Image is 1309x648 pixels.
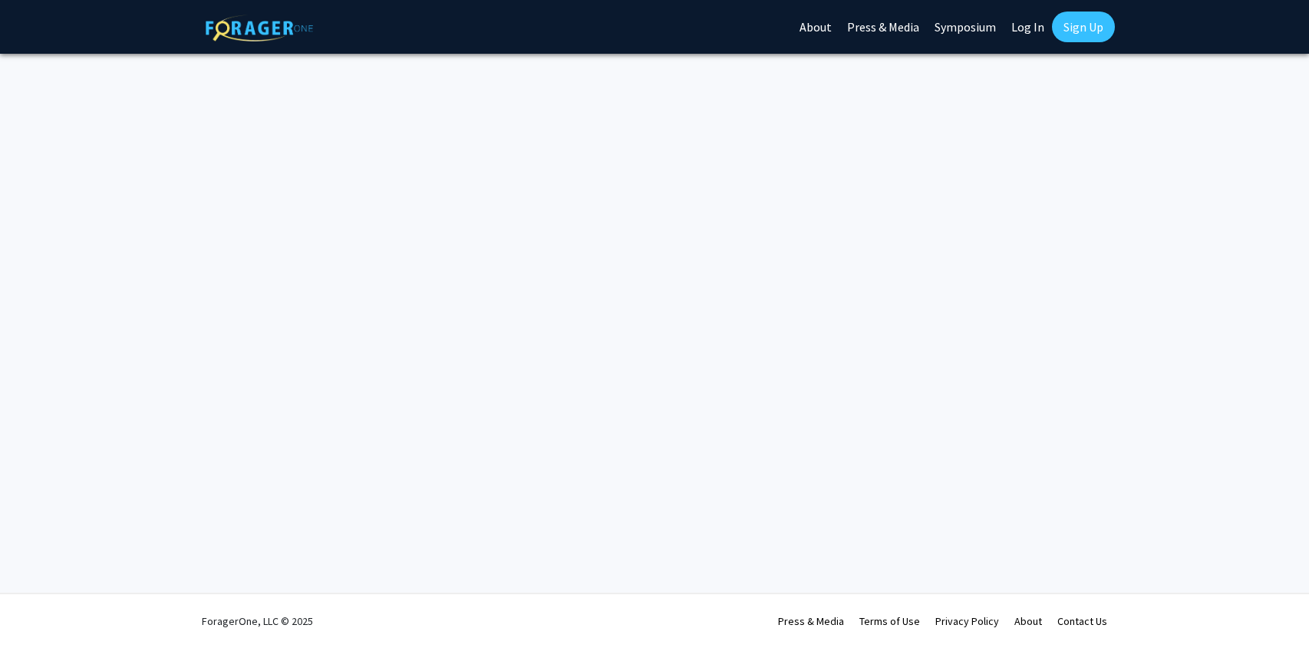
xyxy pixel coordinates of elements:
a: Sign Up [1052,12,1115,42]
a: Press & Media [778,614,844,628]
img: ForagerOne Logo [206,15,313,41]
div: ForagerOne, LLC © 2025 [202,594,313,648]
a: Contact Us [1057,614,1107,628]
a: About [1014,614,1042,628]
a: Terms of Use [859,614,920,628]
a: Privacy Policy [935,614,999,628]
